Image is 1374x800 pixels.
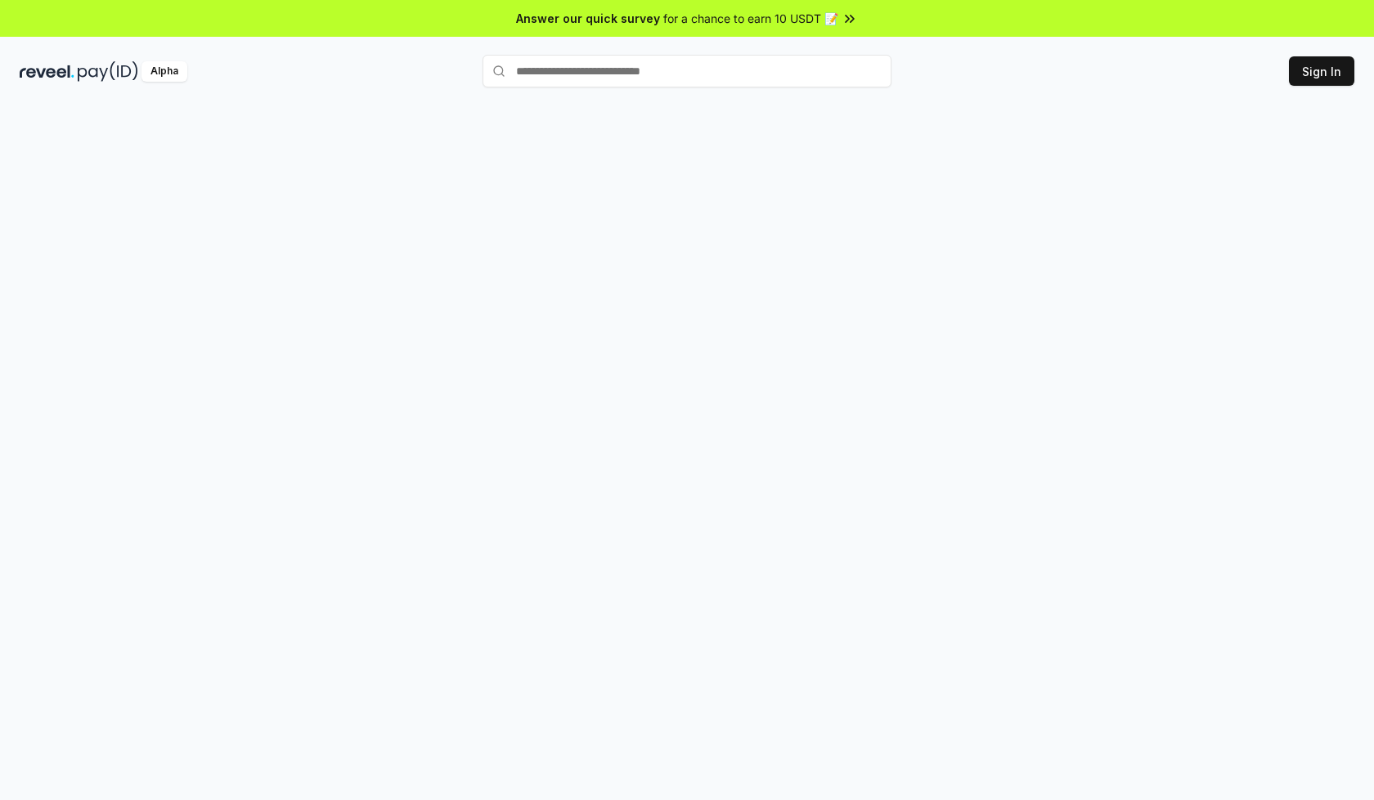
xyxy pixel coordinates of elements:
[141,61,187,82] div: Alpha
[663,10,838,27] span: for a chance to earn 10 USDT 📝
[1289,56,1354,86] button: Sign In
[78,61,138,82] img: pay_id
[516,10,660,27] span: Answer our quick survey
[20,61,74,82] img: reveel_dark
